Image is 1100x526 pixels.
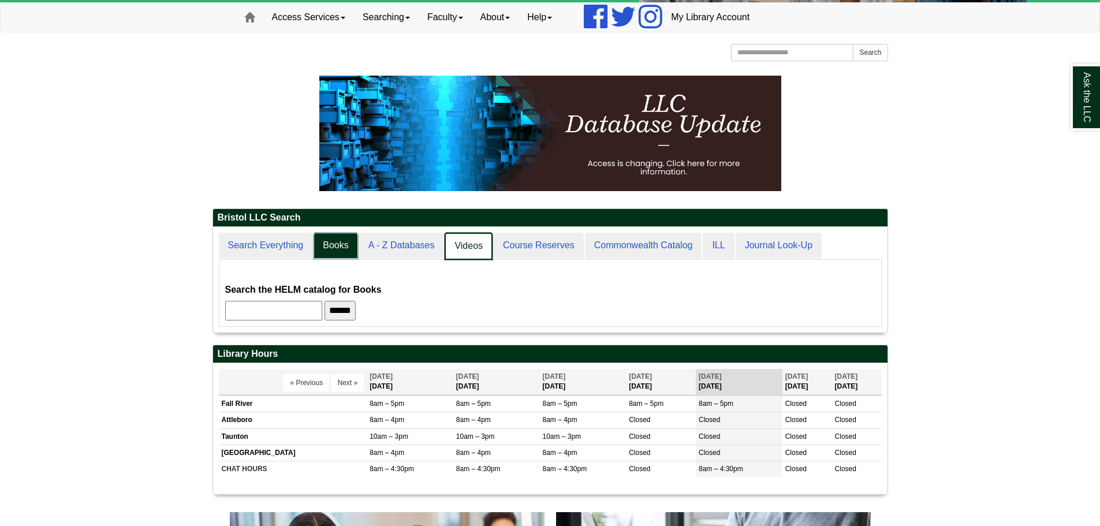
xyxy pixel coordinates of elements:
[835,372,858,380] span: [DATE]
[785,416,807,424] span: Closed
[354,3,419,32] a: Searching
[370,400,404,408] span: 8am – 5pm
[696,369,782,395] th: [DATE]
[542,432,581,441] span: 10am – 3pm
[782,369,832,395] th: [DATE]
[835,465,856,473] span: Closed
[359,233,444,259] a: A - Z Databases
[370,416,404,424] span: 8am – 4pm
[542,372,565,380] span: [DATE]
[456,449,491,457] span: 8am – 4pm
[785,400,807,408] span: Closed
[785,449,807,457] span: Closed
[453,369,540,395] th: [DATE]
[699,449,720,457] span: Closed
[314,233,357,259] a: Books
[542,465,587,473] span: 8am – 4:30pm
[835,432,856,441] span: Closed
[419,3,472,32] a: Faculty
[219,233,313,259] a: Search Everything
[472,3,519,32] a: About
[629,432,650,441] span: Closed
[284,374,329,391] button: « Previous
[219,396,367,412] td: Fall River
[367,369,453,395] th: [DATE]
[835,400,856,408] span: Closed
[736,233,822,259] a: Journal Look-Up
[519,3,561,32] a: Help
[835,449,856,457] span: Closed
[370,449,404,457] span: 8am – 4pm
[445,233,493,260] a: Videos
[626,369,696,395] th: [DATE]
[331,374,364,391] button: Next »
[699,432,720,441] span: Closed
[225,282,382,298] label: Search the HELM catalog for Books
[263,3,354,32] a: Access Services
[699,416,720,424] span: Closed
[219,412,367,428] td: Attleboro
[225,266,875,320] div: Books
[219,461,367,477] td: CHAT HOURS
[542,400,577,408] span: 8am – 5pm
[703,233,734,259] a: ILL
[213,209,888,227] h2: Bristol LLC Search
[629,416,650,424] span: Closed
[629,400,663,408] span: 8am – 5pm
[539,369,626,395] th: [DATE]
[585,233,702,259] a: Commonwealth Catalog
[319,76,781,191] img: HTML tutorial
[370,432,408,441] span: 10am – 3pm
[456,372,479,380] span: [DATE]
[699,400,733,408] span: 8am – 5pm
[542,416,577,424] span: 8am – 4pm
[456,400,491,408] span: 8am – 5pm
[835,416,856,424] span: Closed
[699,372,722,380] span: [DATE]
[853,44,888,61] button: Search
[456,432,495,441] span: 10am – 3pm
[219,428,367,445] td: Taunton
[494,233,584,259] a: Course Reserves
[542,449,577,457] span: 8am – 4pm
[370,372,393,380] span: [DATE]
[785,432,807,441] span: Closed
[629,465,650,473] span: Closed
[456,416,491,424] span: 8am – 4pm
[456,465,501,473] span: 8am – 4:30pm
[370,465,414,473] span: 8am – 4:30pm
[785,465,807,473] span: Closed
[832,369,882,395] th: [DATE]
[699,465,743,473] span: 8am – 4:30pm
[785,372,808,380] span: [DATE]
[629,449,650,457] span: Closed
[629,372,652,380] span: [DATE]
[662,3,758,32] a: My Library Account
[219,445,367,461] td: [GEOGRAPHIC_DATA]
[213,345,888,363] h2: Library Hours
